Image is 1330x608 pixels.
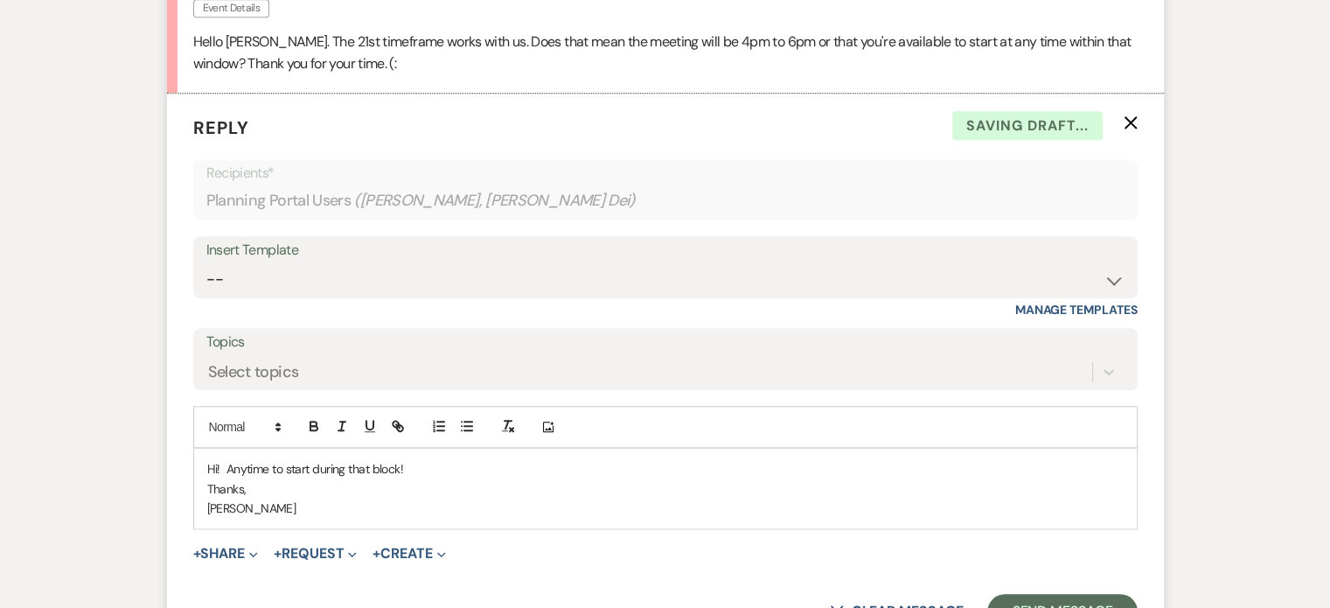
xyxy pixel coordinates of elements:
p: [PERSON_NAME] [207,499,1124,518]
label: Topics [206,330,1125,355]
span: + [274,547,282,561]
button: Request [274,547,357,561]
p: Recipients* [206,162,1125,185]
p: Hello [PERSON_NAME]. The 21st timeframe works with us. Does that mean the meeting will be 4pm to ... [193,31,1138,75]
div: Insert Template [206,238,1125,263]
p: Thanks, [207,479,1124,499]
span: Reply [193,116,249,139]
a: Manage Templates [1015,302,1138,318]
div: Select topics [208,360,299,384]
span: + [373,547,380,561]
p: Hi! Anytime to start during that block! [207,459,1124,479]
button: Share [193,547,259,561]
span: Saving draft... [952,111,1103,141]
button: Create [373,547,445,561]
div: Planning Portal Users [206,184,1125,218]
span: ( [PERSON_NAME], [PERSON_NAME] Dei ) [354,189,636,213]
span: + [193,547,201,561]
